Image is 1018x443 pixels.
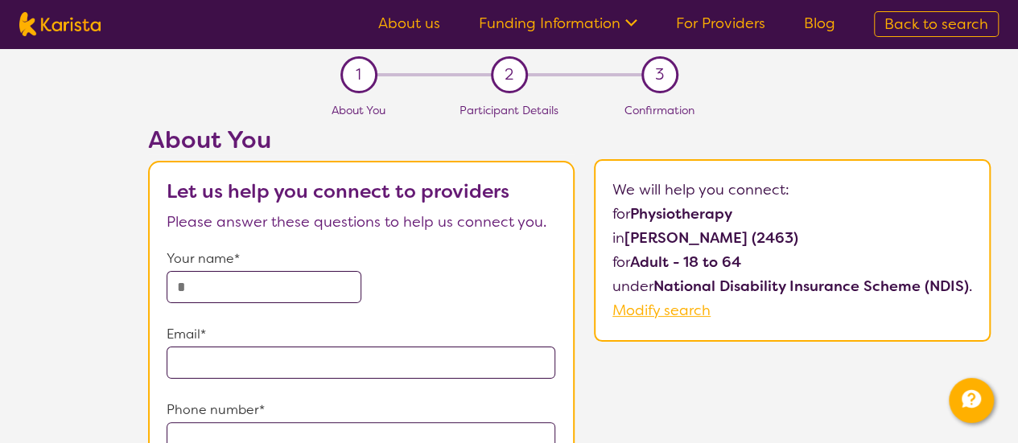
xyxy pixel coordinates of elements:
[167,247,556,271] p: Your name*
[624,103,694,117] span: Confirmation
[804,14,835,33] a: Blog
[884,14,988,34] span: Back to search
[949,378,994,423] button: Channel Menu
[630,252,741,272] b: Adult - 18 to 64
[378,14,440,33] a: About us
[356,63,361,87] span: 1
[612,178,972,202] p: We will help you connect:
[167,322,556,347] p: Email*
[612,226,972,250] p: in
[874,11,999,37] a: Back to search
[148,125,575,154] h2: About You
[612,301,711,320] a: Modify search
[624,228,798,248] b: [PERSON_NAME] (2463)
[167,398,556,422] p: Phone number*
[612,202,972,226] p: for
[332,103,385,117] span: About You
[167,178,509,204] b: Let us help you connect to providers
[630,204,732,224] b: Physiotherapy
[19,12,101,36] img: Karista logo
[505,63,513,87] span: 2
[479,14,637,33] a: Funding Information
[167,210,556,234] p: Please answer these questions to help us connect you.
[653,277,969,296] b: National Disability Insurance Scheme (NDIS)
[612,250,972,274] p: for
[655,63,664,87] span: 3
[676,14,765,33] a: For Providers
[612,274,972,298] p: under .
[460,103,558,117] span: Participant Details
